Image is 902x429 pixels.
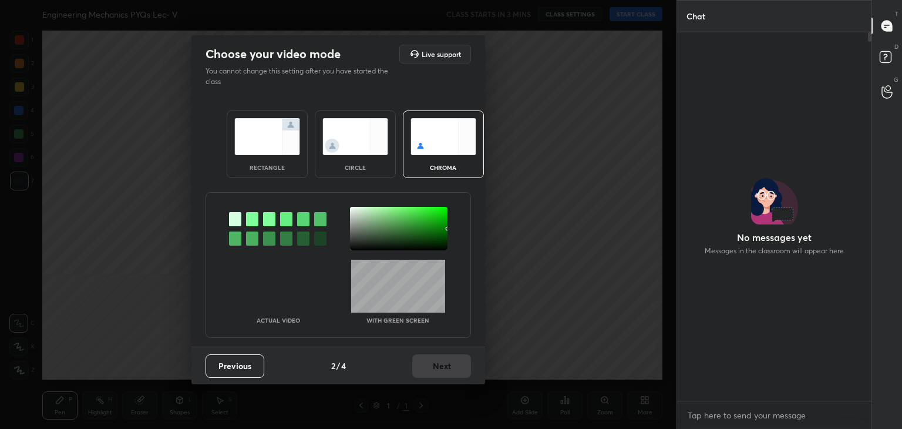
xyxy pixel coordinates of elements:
[206,66,396,87] p: You cannot change this setting after you have started the class
[206,46,341,62] h2: Choose your video mode
[257,317,300,323] p: Actual Video
[366,317,429,323] p: With green screen
[894,42,898,51] p: D
[341,360,346,372] h4: 4
[322,118,388,155] img: circleScreenIcon.acc0effb.svg
[244,165,291,170] div: rectangle
[422,51,461,58] h5: Live support
[206,354,264,378] button: Previous
[336,360,340,372] h4: /
[677,1,715,32] p: Chat
[331,360,335,372] h4: 2
[420,165,467,170] div: chroma
[895,9,898,18] p: T
[410,118,476,155] img: chromaScreenIcon.c19ab0a0.svg
[332,165,379,170] div: circle
[234,118,300,155] img: normalScreenIcon.ae25ed63.svg
[894,75,898,84] p: G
